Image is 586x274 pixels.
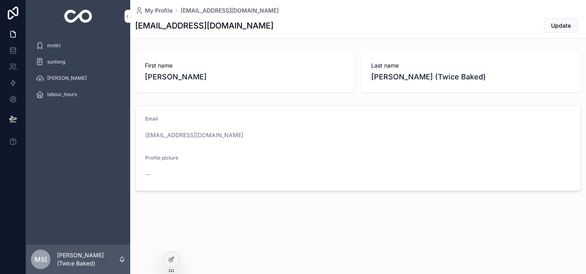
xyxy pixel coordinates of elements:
span: My Profile [145,7,173,15]
span: [PERSON_NAME] [145,71,345,83]
a: labour_hours [31,87,125,102]
a: sunlong [31,55,125,69]
span: [PERSON_NAME] [47,75,87,81]
p: [PERSON_NAME] (Twice Baked) [57,251,119,267]
span: -- [145,170,150,178]
a: mntkt [31,38,125,53]
img: App logo [64,10,92,23]
a: [EMAIL_ADDRESS][DOMAIN_NAME] [181,7,279,15]
button: Update [544,18,578,33]
span: mntkt [47,42,61,49]
h1: [EMAIL_ADDRESS][DOMAIN_NAME] [135,20,273,31]
a: [EMAIL_ADDRESS][DOMAIN_NAME] [145,131,243,139]
span: First name [145,61,345,70]
span: Update [551,22,571,30]
span: Last name [371,61,571,70]
span: sunlong [47,59,65,65]
div: scrollable content [26,33,130,112]
a: My Profile [135,7,173,15]
span: [PERSON_NAME] (Twice Baked) [371,71,571,83]
span: Email [145,116,158,122]
a: [PERSON_NAME] [31,71,125,85]
span: Profile picture [145,155,178,161]
span: MS( [35,254,47,264]
span: labour_hours [47,91,77,98]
